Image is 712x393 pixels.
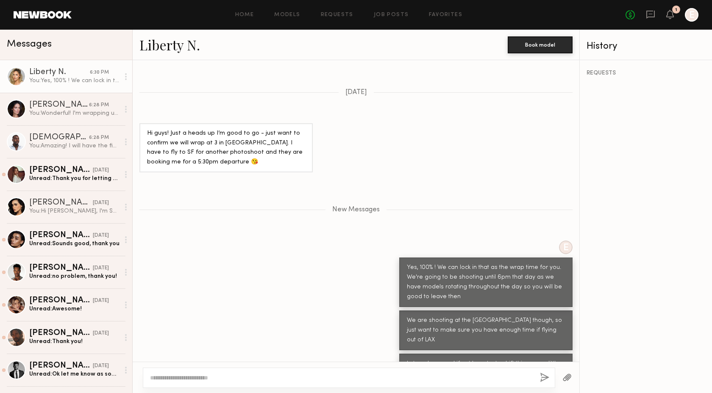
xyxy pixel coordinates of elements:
[93,362,109,370] div: [DATE]
[274,12,300,18] a: Models
[90,69,109,77] div: 6:30 PM
[29,240,120,248] div: Unread: Sounds good, thank you
[29,370,120,378] div: Unread: Ok let me know as soon as possible
[93,232,109,240] div: [DATE]
[407,359,565,379] div: Let me know and if not I can try to shift things up a little earlier
[29,338,120,346] div: Unread: Thank you!
[345,89,367,96] span: [DATE]
[29,68,90,77] div: Liberty N.
[675,8,677,12] div: 1
[89,101,109,109] div: 6:28 PM
[685,8,698,22] a: E
[508,36,573,53] button: Book model
[29,207,120,215] div: You: Hi [PERSON_NAME], I'm SO sorry. for the delay. I just heard back from the brand last night o...
[147,129,305,168] div: Hi guys! Just a heads up I’m good to go - just want to confirm we will wrap at 3 in [GEOGRAPHIC_D...
[29,77,120,85] div: You: Yes, 100% ! We can lock in that as the wrap time for you. We're going to be shooting until 6...
[29,264,93,272] div: [PERSON_NAME]
[29,305,120,313] div: Unread: Awesome!
[332,206,380,213] span: New Messages
[29,109,120,117] div: You: Wonderful! I'm wrapping up the planning by [DATE] end of day so I can follow up with the bri...
[29,101,89,109] div: [PERSON_NAME]
[7,39,52,49] span: Messages
[429,12,462,18] a: Favorites
[93,199,109,207] div: [DATE]
[29,272,120,280] div: Unread: no problem, thank you!
[29,231,93,240] div: [PERSON_NAME]
[587,42,705,51] div: History
[587,70,705,76] div: REQUESTS
[29,133,89,142] div: [DEMOGRAPHIC_DATA][PERSON_NAME]
[93,297,109,305] div: [DATE]
[139,36,200,54] a: Liberty N.
[29,174,120,183] div: Unread: Thank you for letting me know and I’d love to work with you in the future if anything els...
[29,166,93,174] div: [PERSON_NAME]
[29,199,93,207] div: [PERSON_NAME]
[93,264,109,272] div: [DATE]
[407,263,565,302] div: Yes, 100% ! We can lock in that as the wrap time for you. We're going to be shooting until 6pm th...
[321,12,353,18] a: Requests
[508,41,573,48] a: Book model
[407,316,565,345] div: We are shooting at the [GEOGRAPHIC_DATA] though, so just want to make sure you have enough time i...
[29,329,93,338] div: [PERSON_NAME]
[29,362,93,370] div: [PERSON_NAME]
[29,142,120,150] div: You: Amazing! I will have the final run of show and concepts mapped out by end of day [DATE]. I'l...
[93,166,109,174] div: [DATE]
[89,134,109,142] div: 6:28 PM
[29,296,93,305] div: [PERSON_NAME]
[235,12,254,18] a: Home
[374,12,409,18] a: Job Posts
[93,329,109,338] div: [DATE]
